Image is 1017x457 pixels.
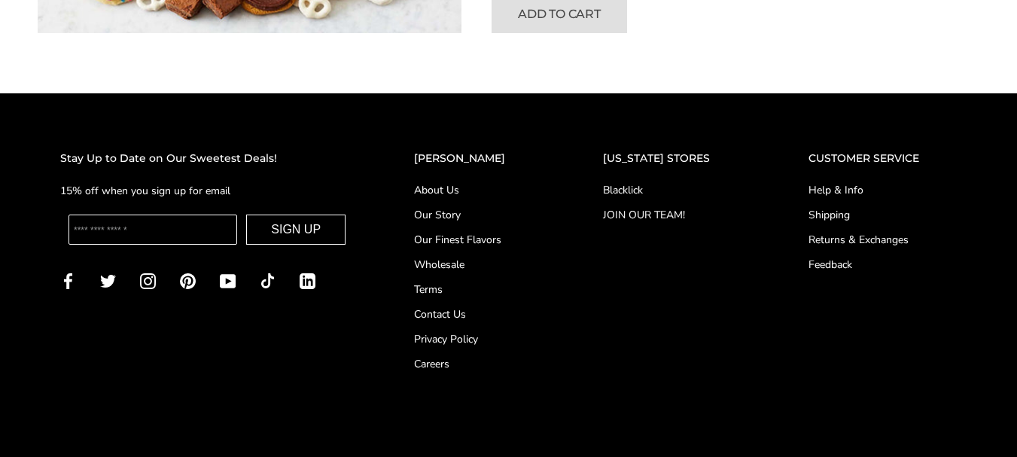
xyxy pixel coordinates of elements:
input: Enter your email [69,215,237,245]
a: Feedback [808,257,957,273]
p: 15% off when you sign up for email [60,182,354,200]
a: Wholesale [414,257,543,273]
h2: CUSTOMER SERVICE [808,150,957,167]
a: Blacklick [603,182,748,198]
a: Our Story [414,207,543,223]
a: Contact Us [414,306,543,322]
a: Shipping [808,207,957,223]
a: Instagram [140,271,156,288]
a: Help & Info [808,182,957,198]
a: Privacy Policy [414,331,543,347]
a: Pinterest [180,271,196,288]
h2: [US_STATE] STORES [603,150,748,167]
a: Careers [414,356,543,372]
h2: Stay Up to Date on Our Sweetest Deals! [60,150,354,167]
a: TikTok [260,271,276,288]
h2: [PERSON_NAME] [414,150,543,167]
a: Twitter [100,271,116,288]
a: YouTube [220,271,236,288]
a: Our Finest Flavors [414,232,543,248]
a: LinkedIn [300,271,315,288]
a: Terms [414,282,543,297]
button: SIGN UP [246,215,346,245]
a: Facebook [60,271,76,288]
a: About Us [414,182,543,198]
a: Returns & Exchanges [808,232,957,248]
iframe: Sign Up via Text for Offers [12,400,156,445]
a: JOIN OUR TEAM! [603,207,748,223]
